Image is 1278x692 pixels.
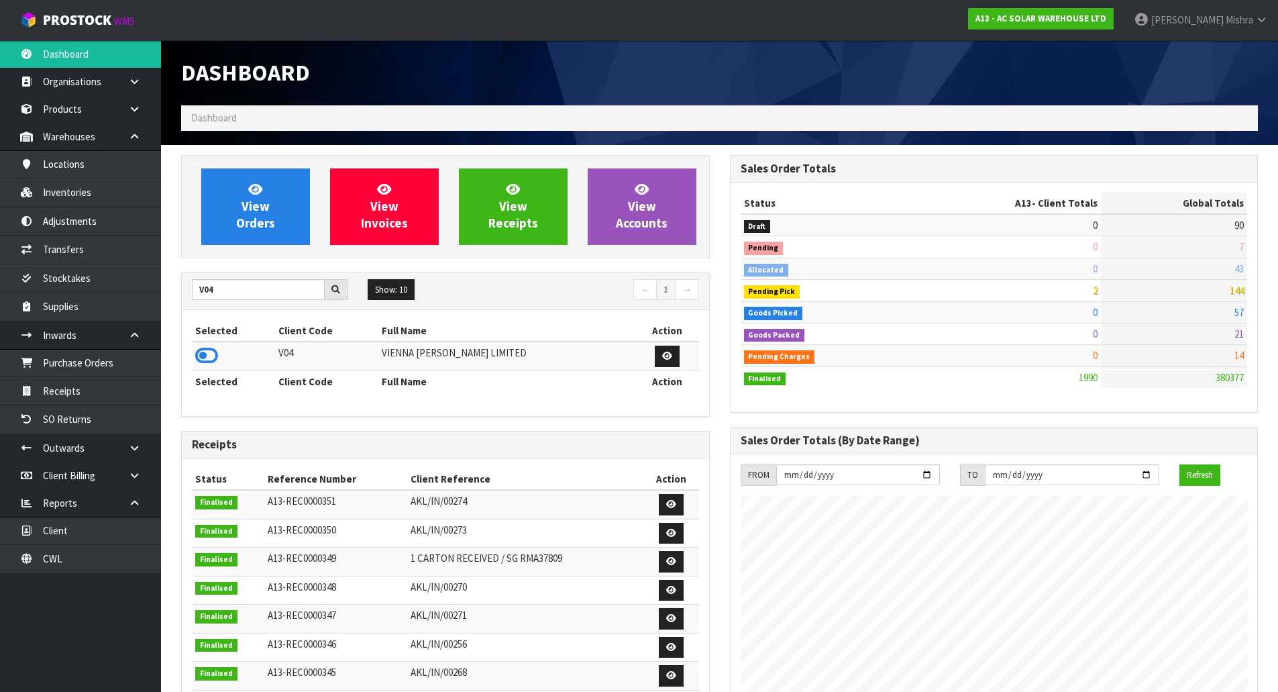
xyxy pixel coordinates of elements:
[407,468,644,490] th: Client Reference
[633,279,657,301] a: ←
[1093,328,1098,340] span: 0
[744,264,789,277] span: Allocated
[181,58,310,87] span: Dashboard
[1093,284,1098,297] span: 2
[1101,193,1247,214] th: Global Totals
[744,350,815,364] span: Pending Charges
[378,320,636,342] th: Full Name
[1230,284,1244,297] span: 144
[643,468,698,490] th: Action
[1093,262,1098,275] span: 0
[908,193,1101,214] th: - Client Totals
[744,329,805,342] span: Goods Packed
[1234,219,1244,232] span: 90
[195,553,237,566] span: Finalised
[411,524,467,536] span: AKL/IN/00273
[636,320,698,342] th: Action
[1226,13,1253,26] span: Mishra
[1216,371,1244,384] span: 380377
[275,320,378,342] th: Client Code
[195,582,237,595] span: Finalised
[411,609,467,622] span: AKL/IN/00271
[675,279,698,301] a: →
[741,162,1248,175] h3: Sales Order Totals
[268,638,336,650] span: A13-REC0000346
[378,370,636,392] th: Full Name
[741,464,776,486] div: FROM
[411,552,562,564] span: 1 CARTON RECEIVED / SG RMA37809
[114,15,135,28] small: WMS
[1234,262,1244,275] span: 43
[1234,328,1244,340] span: 21
[192,438,699,451] h3: Receipts
[456,279,699,303] nav: Page navigation
[43,11,111,29] span: ProStock
[1015,197,1032,209] span: A13
[636,370,698,392] th: Action
[656,279,676,301] a: 1
[192,279,325,300] input: Search clients
[488,181,538,232] span: View Receipts
[744,373,786,386] span: Finalised
[1151,13,1224,26] span: [PERSON_NAME]
[744,307,803,320] span: Goods Picked
[378,342,636,370] td: VIENNA [PERSON_NAME] LIMITED
[741,434,1248,447] h3: Sales Order Totals (By Date Range)
[588,168,696,245] a: ViewAccounts
[201,168,310,245] a: ViewOrders
[741,193,908,214] th: Status
[192,320,275,342] th: Selected
[191,111,237,124] span: Dashboard
[744,285,800,299] span: Pending Pick
[264,468,407,490] th: Reference Number
[616,181,668,232] span: View Accounts
[1234,349,1244,362] span: 14
[268,609,336,622] span: A13-REC0000347
[192,468,264,490] th: Status
[368,279,415,301] button: Show: 10
[411,581,467,593] span: AKL/IN/00270
[1234,306,1244,319] span: 57
[411,495,467,507] span: AKL/IN/00274
[459,168,568,245] a: ViewReceipts
[361,181,408,232] span: View Invoices
[195,610,237,624] span: Finalised
[1239,240,1244,253] span: 7
[411,666,467,679] span: AKL/IN/00268
[744,242,784,255] span: Pending
[960,464,985,486] div: TO
[268,552,336,564] span: A13-REC0000349
[1093,306,1098,319] span: 0
[1093,219,1098,232] span: 0
[1093,349,1098,362] span: 0
[195,525,237,538] span: Finalised
[275,342,378,370] td: V04
[195,639,237,652] span: Finalised
[1079,371,1098,384] span: 1990
[192,370,275,392] th: Selected
[268,524,336,536] span: A13-REC0000350
[268,495,336,507] span: A13-REC0000351
[268,581,336,593] span: A13-REC0000348
[1179,464,1220,486] button: Refresh
[411,638,467,650] span: AKL/IN/00256
[236,181,275,232] span: View Orders
[968,8,1114,30] a: A13 - AC SOLAR WAREHOUSE LTD
[744,220,771,234] span: Draft
[268,666,336,679] span: A13-REC0000345
[195,496,237,509] span: Finalised
[330,168,439,245] a: ViewInvoices
[1093,240,1098,253] span: 0
[195,667,237,681] span: Finalised
[975,13,1106,24] strong: A13 - AC SOLAR WAREHOUSE LTD
[275,370,378,392] th: Client Code
[20,11,37,28] img: cube-alt.png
